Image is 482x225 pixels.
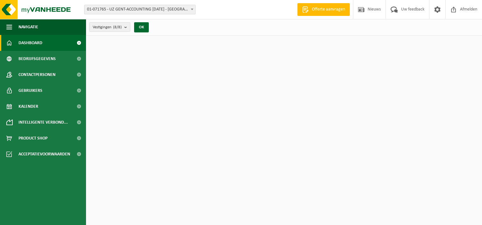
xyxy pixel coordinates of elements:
[18,67,55,83] span: Contactpersonen
[113,25,122,29] count: (8/8)
[18,99,38,114] span: Kalender
[84,5,195,14] span: 01-071765 - UZ GENT-ACCOUNTING 0 BC - GENT
[18,130,47,146] span: Product Shop
[18,114,68,130] span: Intelligente verbond...
[18,19,38,35] span: Navigatie
[93,23,122,32] span: Vestigingen
[310,6,347,13] span: Offerte aanvragen
[18,83,42,99] span: Gebruikers
[89,22,130,32] button: Vestigingen(8/8)
[18,51,56,67] span: Bedrijfsgegevens
[297,3,350,16] a: Offerte aanvragen
[18,146,70,162] span: Acceptatievoorwaarden
[84,5,196,14] span: 01-071765 - UZ GENT-ACCOUNTING 0 BC - GENT
[134,22,149,32] button: OK
[18,35,42,51] span: Dashboard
